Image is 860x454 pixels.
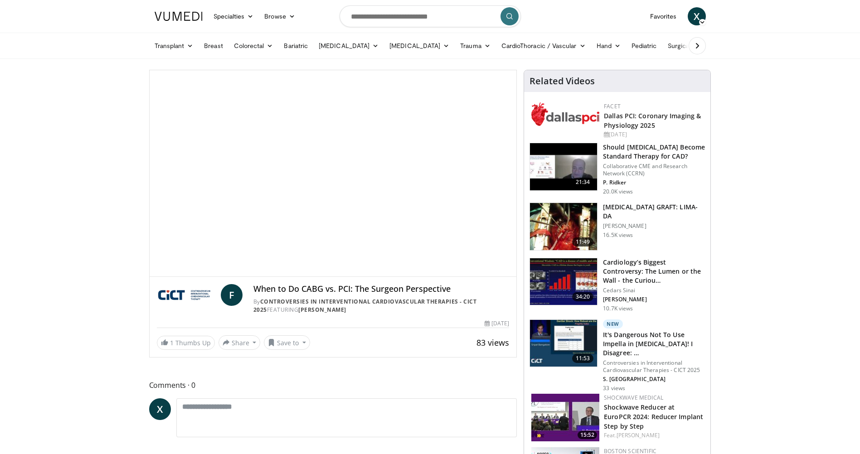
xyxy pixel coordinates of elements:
button: Share [219,335,261,350]
span: 11:49 [572,237,594,246]
span: Comments 0 [149,379,517,391]
button: Save to [264,335,310,350]
a: Shockwave Reducer at EuroPCR 2024: Reducer Implant Step by Step [604,403,703,430]
p: Controversies in Interventional Cardiovascular Therapies - CICT 2025 [603,359,705,374]
a: Bariatric [278,37,313,55]
a: Favorites [645,7,682,25]
a: [MEDICAL_DATA] [384,37,455,55]
a: Controversies in Interventional Cardiovascular Therapies - CICT 2025 [253,298,477,314]
div: Feat. [604,431,703,440]
span: 34:20 [572,292,594,301]
a: X [149,398,171,420]
a: Colorectal [228,37,279,55]
a: Trauma [455,37,496,55]
span: 21:34 [572,178,594,187]
img: feAgcbrvkPN5ynqH4xMDoxOjA4MTsiGN.150x105_q85_crop-smart_upscale.jpg [530,203,597,250]
img: ad639188-bf21-463b-a799-85e4bc162651.150x105_q85_crop-smart_upscale.jpg [530,320,597,367]
img: fadbcca3-3c72-4f96-a40d-f2c885e80660.150x105_q85_crop-smart_upscale.jpg [531,394,599,441]
h3: [MEDICAL_DATA] GRAFT: LIMA-DA [603,203,705,221]
p: 33 views [603,385,625,392]
a: 1 Thumbs Up [157,336,215,350]
img: VuMedi Logo [155,12,203,21]
img: d453240d-5894-4336-be61-abca2891f366.150x105_q85_crop-smart_upscale.jpg [530,258,597,305]
a: Pediatric [626,37,662,55]
a: F [221,284,243,306]
div: [DATE] [485,319,509,328]
a: Breast [199,37,228,55]
a: 34:20 Cardiology’s Biggest Controversy: The Lumen or the Wall - the Curiou… Cedars Sinai [PERSON_... [530,258,705,312]
p: 20.0K views [603,188,633,195]
a: CardioThoracic / Vascular [496,37,591,55]
div: By FEATURING [253,298,509,314]
img: eb63832d-2f75-457d-8c1a-bbdc90eb409c.150x105_q85_crop-smart_upscale.jpg [530,143,597,190]
a: 15:52 [531,394,599,441]
a: 21:34 Should [MEDICAL_DATA] Become Standard Therapy for CAD? Collaborative CME and Research Netwo... [530,143,705,195]
a: Shockwave Medical [604,394,663,401]
a: [MEDICAL_DATA] [313,37,384,55]
span: 11:53 [572,354,594,363]
a: Dallas PCI: Coronary Imaging & Physiology 2025 [604,111,701,130]
a: Surgical Oncology [662,37,735,55]
a: [PERSON_NAME] [298,306,346,314]
a: X [688,7,706,25]
video-js: Video Player [150,70,517,277]
img: Controversies in Interventional Cardiovascular Therapies - CICT 2025 [157,284,217,306]
h3: Cardiology’s Biggest Controversy: The Lumen or the Wall - the Curiou… [603,258,705,285]
p: [PERSON_NAME] [603,296,705,303]
p: 10.7K views [603,305,633,312]
h3: Should [MEDICAL_DATA] Become Standard Therapy for CAD? [603,143,705,161]
p: P. Ridker [603,179,705,186]
p: 16.5K views [603,232,633,239]
a: Transplant [149,37,199,55]
h3: It's Dangerous Not To Use Impella in [MEDICAL_DATA]! I Disagree: … [603,330,705,357]
h4: Related Videos [530,76,595,87]
img: 939357b5-304e-4393-95de-08c51a3c5e2a.png.150x105_q85_autocrop_double_scale_upscale_version-0.2.png [531,102,599,126]
p: S. [GEOGRAPHIC_DATA] [603,376,705,383]
span: 1 [170,338,174,347]
a: Browse [259,7,301,25]
a: 11:49 [MEDICAL_DATA] GRAFT: LIMA-DA [PERSON_NAME] 16.5K views [530,203,705,251]
span: 83 views [476,337,509,348]
p: Collaborative CME and Research Network (CCRN) [603,163,705,177]
input: Search topics, interventions [340,5,521,27]
p: [PERSON_NAME] [603,222,705,230]
a: Hand [591,37,626,55]
div: [DATE] [604,130,703,139]
a: FACET [604,102,621,110]
a: Specialties [208,7,259,25]
a: [PERSON_NAME] [617,431,660,439]
a: 11:53 New It's Dangerous Not To Use Impella in [MEDICAL_DATA]! I Disagree: … Controversies in Int... [530,319,705,392]
span: 15:52 [578,431,597,439]
p: Cedars Sinai [603,287,705,294]
h4: When to Do CABG vs. PCI: The Surgeon Perspective [253,284,509,294]
p: New [603,319,623,328]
